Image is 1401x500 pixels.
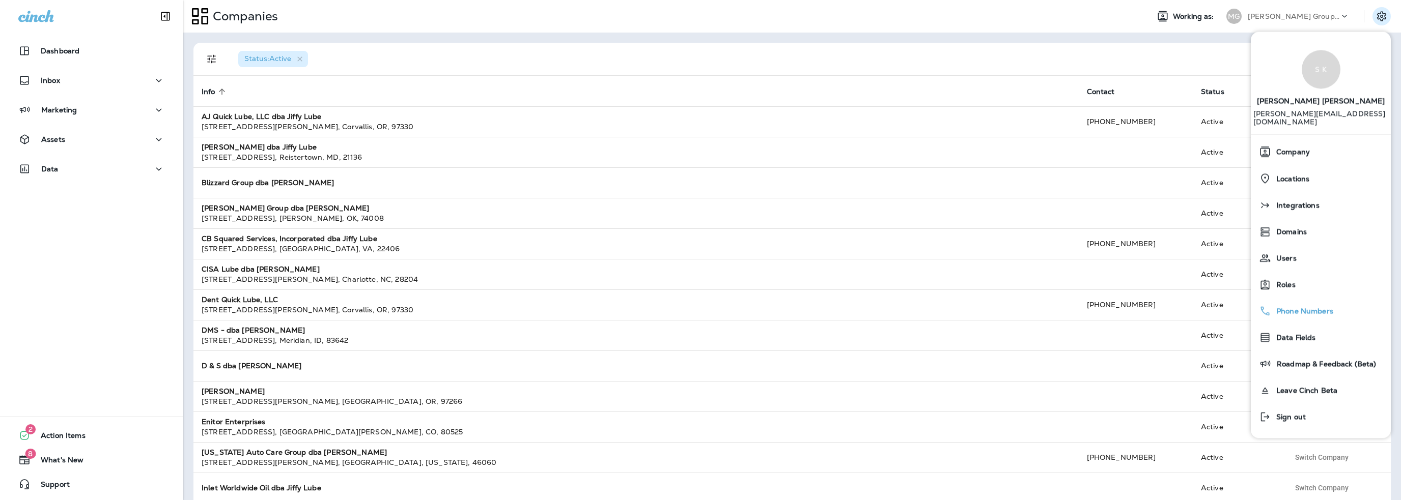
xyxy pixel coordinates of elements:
span: Status : Active [244,54,291,63]
td: Active [1193,442,1281,473]
p: Assets [41,135,65,143]
span: Users [1271,254,1297,263]
button: Domains [1251,218,1391,245]
strong: CB Squared Services, Incorporated dba Jiffy Lube [202,234,377,243]
td: Active [1193,167,1281,198]
a: Roadmap & Feedback (Beta) [1255,354,1387,374]
p: [PERSON_NAME] Group dba [PERSON_NAME] [1248,12,1339,20]
span: Contact [1087,87,1128,96]
a: Domains [1255,221,1387,242]
div: Status:Active [238,51,308,67]
td: Active [1193,228,1281,259]
button: Collapse Sidebar [151,6,180,26]
button: 2Action Items [10,425,173,446]
span: Integrations [1271,201,1320,210]
strong: D & S dba [PERSON_NAME] [202,361,301,370]
td: Active [1193,350,1281,381]
button: Filters [202,49,222,69]
div: [STREET_ADDRESS][PERSON_NAME] , [GEOGRAPHIC_DATA] , OR , 97266 [202,396,1071,406]
span: Sign out [1271,413,1306,422]
button: Dashboard [10,41,173,61]
a: Locations [1255,168,1387,189]
td: Active [1193,411,1281,442]
p: Marketing [41,106,77,114]
p: Companies [209,9,278,24]
strong: Dent Quick Lube, LLC [202,295,278,304]
a: Integrations [1255,195,1387,215]
span: Leave Cinch Beta [1271,387,1337,395]
button: 8What's New [10,450,173,470]
div: [STREET_ADDRESS][PERSON_NAME] , [GEOGRAPHIC_DATA] , [US_STATE] , 46060 [202,457,1071,467]
span: Phone Numbers [1271,307,1333,316]
a: Roles [1255,274,1387,295]
span: Switch Company [1295,454,1349,461]
div: [STREET_ADDRESS][PERSON_NAME] , Corvallis , OR , 97330 [202,305,1071,315]
button: Assets [10,129,173,150]
strong: [US_STATE] Auto Care Group dba [PERSON_NAME] [202,448,387,457]
div: [STREET_ADDRESS] , Reistertown , MD , 21136 [202,152,1071,162]
div: [STREET_ADDRESS][PERSON_NAME] , Corvallis , OR , 97330 [202,122,1071,132]
button: Roles [1251,271,1391,298]
button: Data [10,159,173,179]
button: Switch Company [1290,480,1354,495]
span: Data Fields [1271,334,1316,342]
span: Status [1201,87,1238,96]
span: [PERSON_NAME] [PERSON_NAME] [1257,89,1385,109]
td: Active [1193,289,1281,320]
button: Leave Cinch Beta [1251,377,1391,403]
button: Marketing [10,100,173,120]
td: Active [1193,381,1281,411]
button: Company [1251,138,1391,165]
span: Company [1271,148,1310,157]
a: S K[PERSON_NAME] [PERSON_NAME] [PERSON_NAME][EMAIL_ADDRESS][DOMAIN_NAME] [1251,40,1391,134]
span: Roles [1271,281,1296,289]
strong: [PERSON_NAME] Group dba [PERSON_NAME] [202,203,369,213]
p: Inbox [41,76,60,84]
span: Info [202,87,215,96]
p: [PERSON_NAME][EMAIL_ADDRESS][DOMAIN_NAME] [1253,109,1389,134]
span: Status [1201,87,1224,96]
div: MG [1226,9,1242,24]
button: Phone Numbers [1251,298,1391,324]
button: Switch Company [1290,450,1354,465]
span: Info [202,87,229,96]
td: Active [1193,137,1281,167]
span: Roadmap & Feedback (Beta) [1272,360,1377,369]
td: Active [1193,320,1281,350]
span: Action Items [31,431,86,444]
button: Integrations [1251,192,1391,218]
a: Phone Numbers [1255,301,1387,321]
span: Contact [1087,87,1115,96]
span: Switch Company [1295,484,1349,491]
span: Locations [1271,174,1309,183]
span: What's New [31,456,83,468]
div: [STREET_ADDRESS] , Meridian , ID , 83642 [202,335,1071,345]
td: Active [1193,106,1281,137]
a: Company [1255,141,1387,162]
span: 8 [25,449,36,459]
td: [PHONE_NUMBER] [1079,442,1193,473]
strong: Inlet Worldwide Oil dba Jiffy Lube [202,483,321,492]
strong: [PERSON_NAME] [202,387,265,396]
td: Active [1193,198,1281,228]
p: Data [41,165,59,173]
td: [PHONE_NUMBER] [1079,228,1193,259]
button: Locations [1251,165,1391,192]
span: Working as: [1173,12,1216,21]
p: Dashboard [41,47,79,55]
div: [STREET_ADDRESS][PERSON_NAME] , Charlotte , NC , 28204 [202,274,1071,284]
strong: Enitor Enterprises [202,417,266,426]
div: [STREET_ADDRESS] , [GEOGRAPHIC_DATA] , VA , 22406 [202,244,1071,254]
strong: [PERSON_NAME] dba Jiffy Lube [202,142,317,152]
a: Data Fields [1255,327,1387,347]
strong: DMS - dba [PERSON_NAME] [202,326,305,335]
span: 2 [25,424,36,434]
button: Data Fields [1251,324,1391,350]
button: Support [10,474,173,494]
button: Settings [1372,7,1391,25]
strong: CISA Lube dba [PERSON_NAME] [202,264,320,274]
button: Users [1251,245,1391,271]
button: Roadmap & Feedback (Beta) [1251,350,1391,377]
strong: AJ Quick Lube, LLC dba Jiffy Lube [202,112,322,121]
div: [STREET_ADDRESS] , [GEOGRAPHIC_DATA][PERSON_NAME] , CO , 80525 [202,427,1071,437]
